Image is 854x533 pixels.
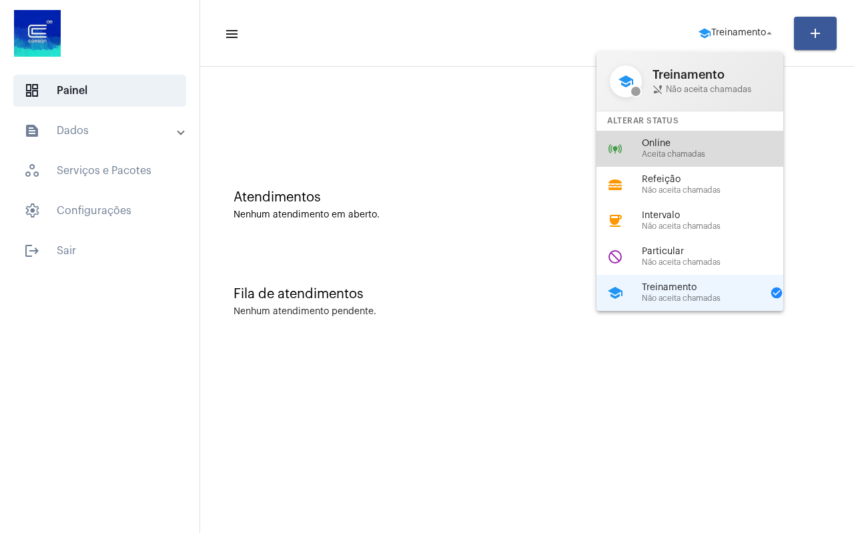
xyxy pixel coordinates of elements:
[607,141,623,157] mat-icon: online_prediction
[653,68,770,81] span: Treinamento
[642,283,762,293] span: Treinamento
[642,222,794,231] span: Não aceita chamadas
[642,139,794,149] span: Online
[607,285,623,301] mat-icon: school
[642,294,762,303] span: Não aceita chamadas
[642,150,794,159] span: Aceita chamadas
[642,247,794,257] span: Particular
[653,84,663,95] mat-icon: phone_disabled
[642,175,794,185] span: Refeição
[653,84,770,95] span: Não aceita chamadas
[596,111,783,131] div: Alterar Status
[642,211,794,221] span: Intervalo
[607,213,623,229] mat-icon: coffee
[607,177,623,193] mat-icon: lunch_dining
[642,258,794,267] span: Não aceita chamadas
[642,186,794,195] span: Não aceita chamadas
[770,286,783,300] mat-icon: check_circle
[607,249,623,265] mat-icon: do_not_disturb
[610,65,642,97] mat-icon: school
